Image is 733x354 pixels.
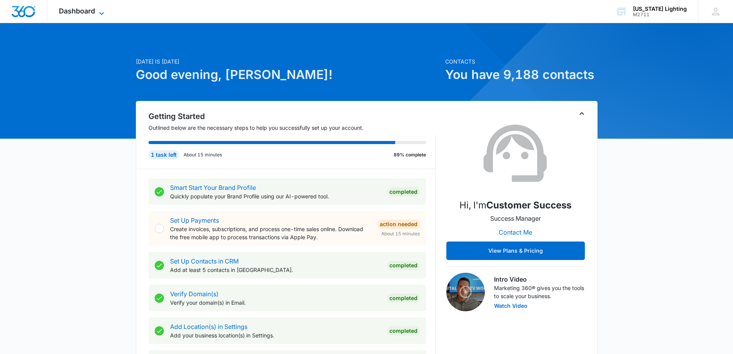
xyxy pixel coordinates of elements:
a: Set Up Payments [170,216,219,224]
h1: You have 9,188 contacts [445,65,598,84]
p: About 15 minutes [184,151,222,158]
p: Quickly populate your Brand Profile using our AI-powered tool. [170,192,381,200]
h3: Intro Video [494,275,585,284]
a: Verify Domain(s) [170,290,219,298]
p: Add at least 5 contacts in [GEOGRAPHIC_DATA]. [170,266,381,274]
div: account name [633,6,687,12]
button: View Plans & Pricing [446,242,585,260]
p: Contacts [445,57,598,65]
p: [DATE] is [DATE] [136,57,441,65]
a: Smart Start Your Brand Profile [170,184,256,191]
div: Completed [387,187,420,196]
p: Success Manager [490,214,541,223]
img: Customer Success [477,115,554,192]
a: Set Up Contacts in CRM [170,257,239,265]
p: Verify your domain(s) in Email. [170,299,381,307]
div: Completed [387,326,420,336]
h1: Good evening, [PERSON_NAME]! [136,65,441,84]
p: Marketing 360® gives you the tools to scale your business. [494,284,585,300]
button: Toggle Collapse [577,109,586,118]
strong: Customer Success [486,200,571,211]
span: About 15 minutes [381,230,420,237]
div: account id [633,12,687,17]
span: Dashboard [59,7,95,15]
h2: Getting Started [149,111,436,122]
button: Watch Video [494,303,528,309]
p: Hi, I'm [459,198,571,212]
p: Add your business location(s) in Settings. [170,331,381,339]
a: Add Location(s) in Settings [170,323,247,331]
img: Intro Video [446,273,485,311]
p: Create invoices, subscriptions, and process one-time sales online. Download the free mobile app t... [170,225,371,241]
div: 1 task left [149,150,179,159]
p: Outlined below are the necessary steps to help you successfully set up your account. [149,124,436,132]
div: Completed [387,294,420,303]
div: Action Needed [377,220,420,229]
p: 89% complete [394,151,426,158]
div: Completed [387,261,420,270]
button: Contact Me [491,223,540,242]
